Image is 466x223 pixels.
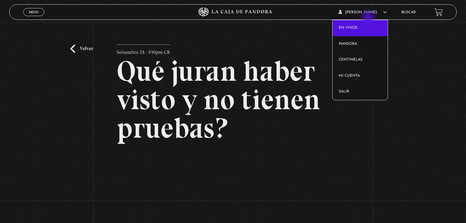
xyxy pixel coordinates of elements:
span: [PERSON_NAME] [338,11,387,14]
a: Pandora [333,36,388,52]
h2: Qué juran haber visto y no tienen pruebas? [117,57,349,142]
a: View your shopping cart [434,8,443,16]
a: Salir [333,84,388,100]
a: Buscar [401,11,416,14]
p: Setiembre 24 - 830pm CR [117,45,170,57]
span: Menu [29,10,39,14]
a: Volver [70,45,93,53]
span: Cerrar [27,15,41,20]
a: Centinelas [333,52,388,68]
a: En vivos [333,20,388,36]
a: Mi cuenta [333,68,388,84]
